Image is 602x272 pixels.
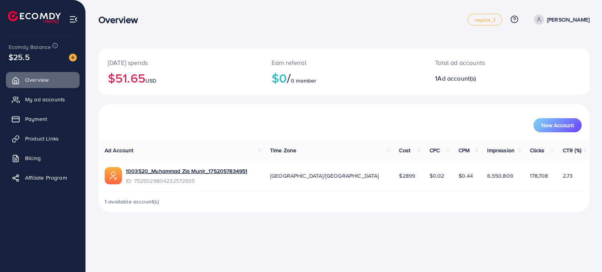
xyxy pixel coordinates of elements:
[430,146,440,154] span: CPC
[430,172,444,180] span: $0.02
[474,17,495,22] span: regular_1
[6,170,80,186] a: Affiliate Program
[25,135,59,142] span: Product Links
[25,115,47,123] span: Payment
[25,174,67,182] span: Affiliate Program
[459,146,470,154] span: CPM
[8,11,61,23] img: logo
[105,198,160,205] span: 1 available account(s)
[399,172,415,180] span: $2899
[9,43,51,51] span: Ecomdy Balance
[531,14,589,25] a: [PERSON_NAME]
[105,146,134,154] span: Ad Account
[69,15,78,24] img: menu
[459,172,473,180] span: $0.44
[126,177,247,185] span: ID: 7525029804232572935
[108,58,253,67] p: [DATE] spends
[270,172,379,180] span: [GEOGRAPHIC_DATA]/[GEOGRAPHIC_DATA]
[533,118,582,132] button: New Account
[6,92,80,107] a: My ad accounts
[487,146,515,154] span: Impression
[487,172,513,180] span: 6,550,809
[6,150,80,166] a: Billing
[25,76,49,84] span: Overview
[126,167,247,175] a: 1003520_Muhammad Zia Munir_1752057834951
[272,70,417,85] h2: $0
[563,172,573,180] span: 2.73
[25,154,41,162] span: Billing
[437,74,476,83] span: Ad account(s)
[108,70,253,85] h2: $51.65
[530,172,548,180] span: 178,708
[291,77,316,85] span: 0 member
[6,111,80,127] a: Payment
[563,146,581,154] span: CTR (%)
[287,69,291,87] span: /
[270,146,296,154] span: Time Zone
[399,146,410,154] span: Cost
[6,131,80,146] a: Product Links
[541,122,574,128] span: New Account
[435,58,539,67] p: Total ad accounts
[98,14,144,25] h3: Overview
[69,54,77,61] img: image
[468,14,502,25] a: regular_1
[145,77,156,85] span: USD
[25,95,65,103] span: My ad accounts
[6,72,80,88] a: Overview
[435,75,539,82] h2: 1
[547,15,589,24] p: [PERSON_NAME]
[272,58,417,67] p: Earn referral
[9,51,30,63] span: $25.5
[530,146,545,154] span: Clicks
[105,167,122,184] img: ic-ads-acc.e4c84228.svg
